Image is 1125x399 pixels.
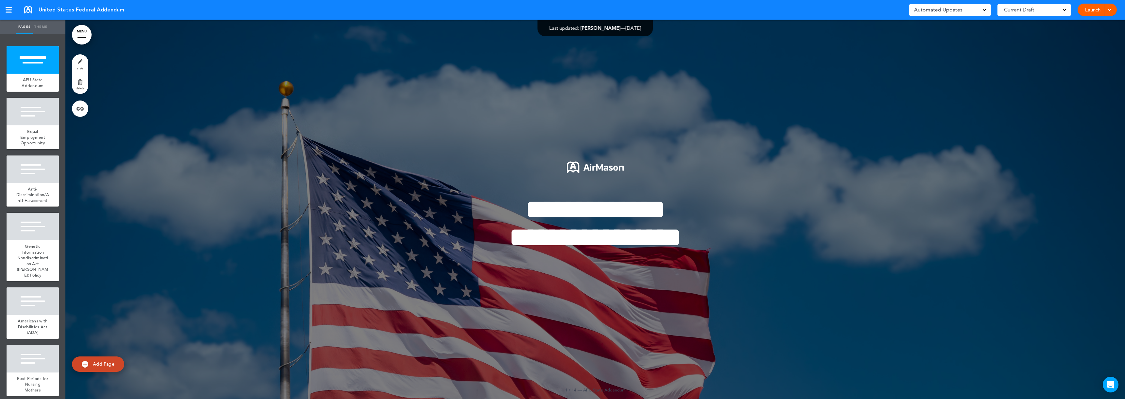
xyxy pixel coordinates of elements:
span: Genetic Information Nondiscrimination Act ([PERSON_NAME]) Policy [17,244,48,278]
a: Americans with Disabilities Act (ADA) [7,315,59,339]
span: Equal Employment Opportunity [20,129,45,146]
span: APU State Addendum [583,387,626,392]
span: — [578,387,582,392]
img: add.svg [82,361,88,368]
span: Americans with Disabilities Act (ADA) [18,318,47,335]
span: 1 / 14 [565,387,576,392]
span: style [77,66,83,70]
span: Automated Updates [914,5,962,14]
span: Anti-Discrimination/Anti-Harassment [16,186,49,203]
a: Anti-Discrimination/Anti-Harassment [7,183,59,207]
div: Open Intercom Messenger [1103,377,1118,392]
a: style [72,54,88,74]
a: Add Page [72,356,124,372]
a: delete [72,74,88,94]
a: Pages [16,20,33,34]
span: Current Draft [1004,5,1034,14]
div: — [549,26,641,30]
span: delete [76,86,84,90]
a: MENU [72,25,92,45]
a: Launch [1082,4,1103,16]
a: APU State Addendum [7,74,59,92]
span: [DATE] [626,25,641,31]
a: Rest Periods for Nursing Mothers [7,372,59,396]
a: Theme [33,20,49,34]
a: Equal Employment Opportunity [7,125,59,149]
span: United States Federal Addendum [39,6,124,13]
span: APU State Addendum [22,77,43,88]
span: Rest Periods for Nursing Mothers [17,376,48,393]
img: 1722553576973-Airmason_logo_White.png [567,161,624,173]
span: [PERSON_NAME] [580,25,621,31]
span: Last updated: [549,25,579,31]
span: Add Page [93,361,114,367]
a: Genetic Information Nondiscrimination Act ([PERSON_NAME]) Policy [7,240,59,281]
